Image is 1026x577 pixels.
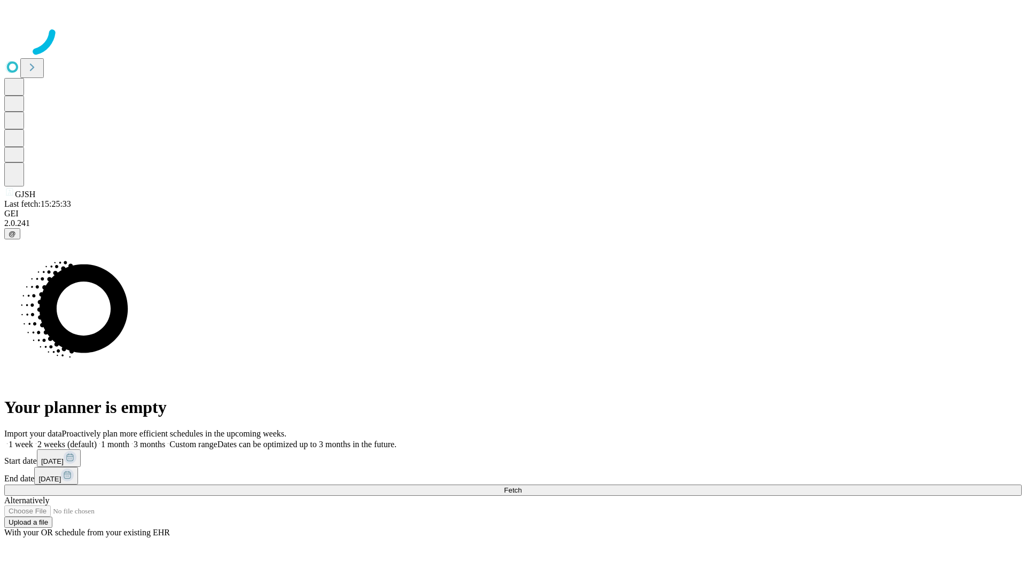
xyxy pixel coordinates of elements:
[37,449,81,467] button: [DATE]
[4,219,1022,228] div: 2.0.241
[4,228,20,239] button: @
[4,209,1022,219] div: GEI
[101,440,129,449] span: 1 month
[34,467,78,485] button: [DATE]
[37,440,97,449] span: 2 weeks (default)
[41,457,64,465] span: [DATE]
[9,440,33,449] span: 1 week
[4,397,1022,417] h1: Your planner is empty
[62,429,286,438] span: Proactively plan more efficient schedules in the upcoming weeks.
[4,528,170,537] span: With your OR schedule from your existing EHR
[9,230,16,238] span: @
[4,517,52,528] button: Upload a file
[4,485,1022,496] button: Fetch
[169,440,217,449] span: Custom range
[134,440,165,449] span: 3 months
[4,199,71,208] span: Last fetch: 15:25:33
[217,440,397,449] span: Dates can be optimized up to 3 months in the future.
[4,449,1022,467] div: Start date
[504,486,522,494] span: Fetch
[4,496,49,505] span: Alternatively
[38,475,61,483] span: [DATE]
[4,467,1022,485] div: End date
[15,190,35,199] span: GJSH
[4,429,62,438] span: Import your data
